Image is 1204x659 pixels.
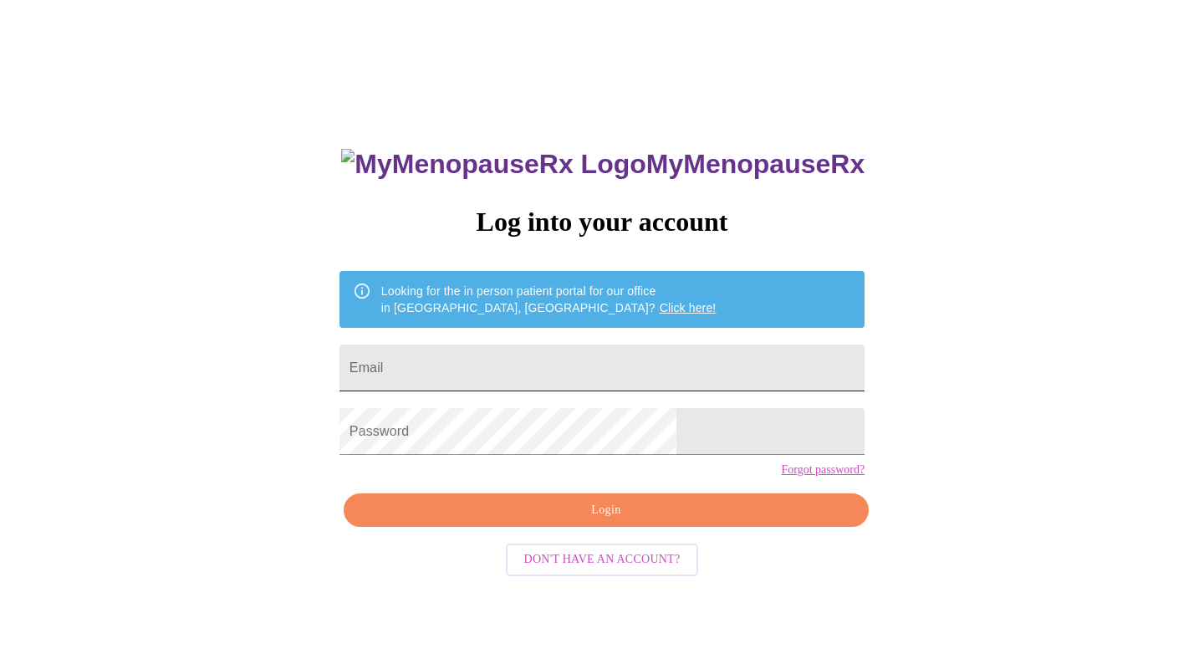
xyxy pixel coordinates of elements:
h3: Log into your account [339,207,865,238]
a: Don't have an account? [502,551,703,565]
span: Don't have an account? [524,549,681,570]
button: Login [344,493,869,528]
a: Forgot password? [781,463,865,477]
img: MyMenopauseRx Logo [341,149,645,180]
span: Login [363,500,849,521]
div: Looking for the in person patient portal for our office in [GEOGRAPHIC_DATA], [GEOGRAPHIC_DATA]? [381,276,717,323]
button: Don't have an account? [506,544,699,576]
a: Click here! [660,301,717,314]
h3: MyMenopauseRx [341,149,865,180]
